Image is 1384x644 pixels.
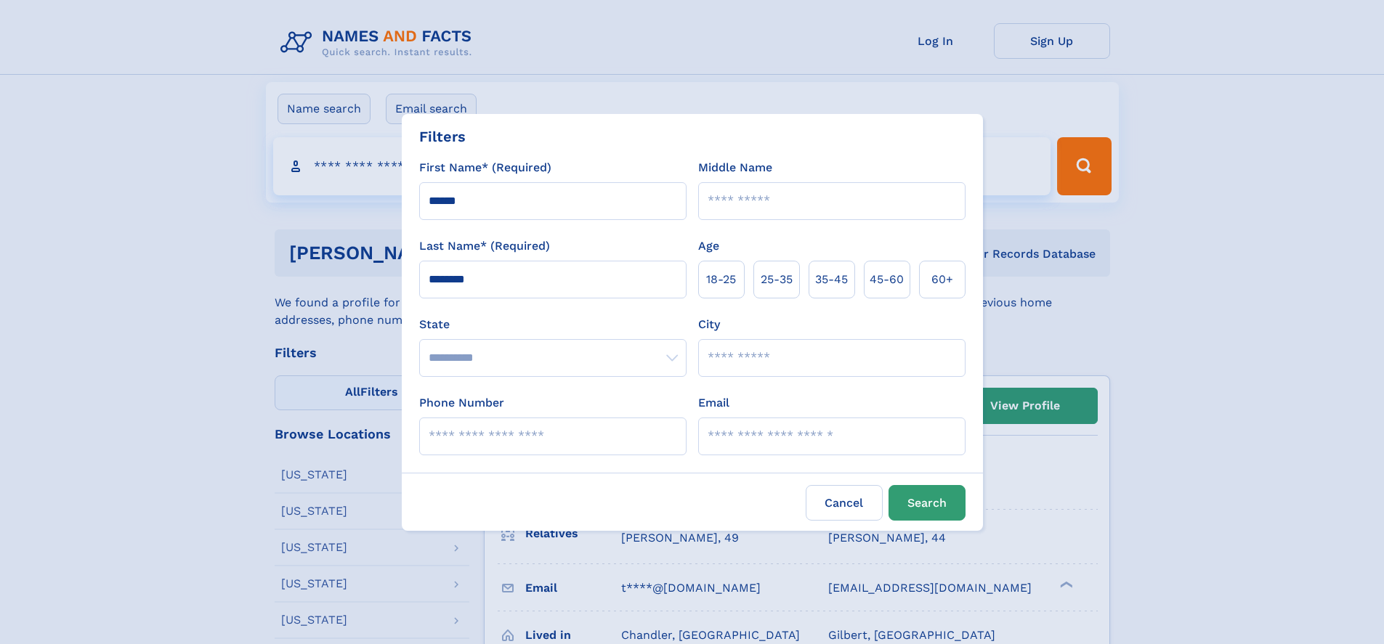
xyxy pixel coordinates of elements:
[815,271,848,288] span: 35‑45
[698,394,729,412] label: Email
[419,394,504,412] label: Phone Number
[870,271,904,288] span: 45‑60
[889,485,966,521] button: Search
[931,271,953,288] span: 60+
[698,237,719,255] label: Age
[761,271,793,288] span: 25‑35
[706,271,736,288] span: 18‑25
[698,316,720,333] label: City
[419,237,550,255] label: Last Name* (Required)
[698,159,772,176] label: Middle Name
[806,485,883,521] label: Cancel
[419,159,551,176] label: First Name* (Required)
[419,126,466,147] div: Filters
[419,316,687,333] label: State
